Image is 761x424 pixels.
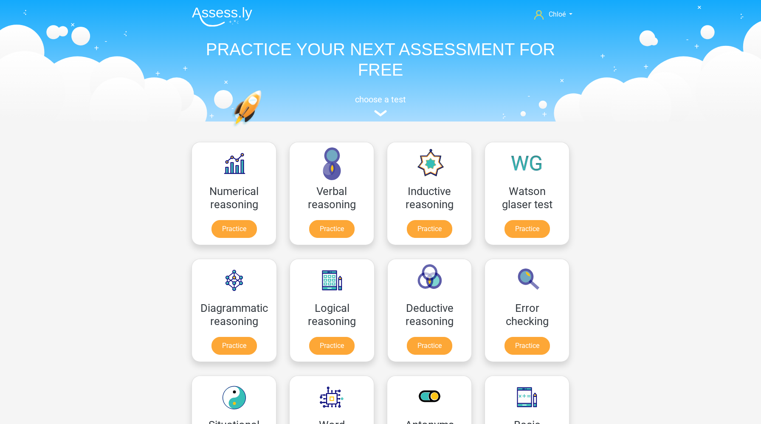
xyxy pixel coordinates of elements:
a: choose a test [185,94,576,117]
a: Practice [505,220,550,238]
img: practice [232,90,294,167]
a: Chloé [531,9,576,20]
a: Practice [211,337,257,355]
img: Assessly [192,7,252,27]
a: Practice [407,220,452,238]
a: Practice [505,337,550,355]
a: Practice [309,337,355,355]
a: Practice [407,337,452,355]
h1: PRACTICE YOUR NEXT ASSESSMENT FOR FREE [185,39,576,80]
a: Practice [211,220,257,238]
span: Chloé [549,10,566,18]
h5: choose a test [185,94,576,105]
img: assessment [374,110,387,116]
a: Practice [309,220,355,238]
